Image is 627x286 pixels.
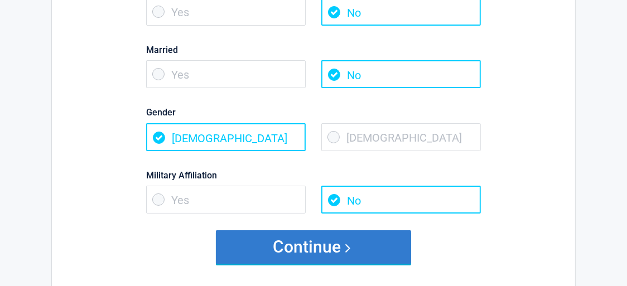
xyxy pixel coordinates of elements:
[321,60,481,88] span: No
[321,123,481,151] span: [DEMOGRAPHIC_DATA]
[146,168,481,183] label: Military Affiliation
[146,123,306,151] span: [DEMOGRAPHIC_DATA]
[146,60,306,88] span: Yes
[216,230,411,264] button: Continue
[146,42,481,57] label: Married
[321,186,481,214] span: No
[146,105,481,120] label: Gender
[146,186,306,214] span: Yes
